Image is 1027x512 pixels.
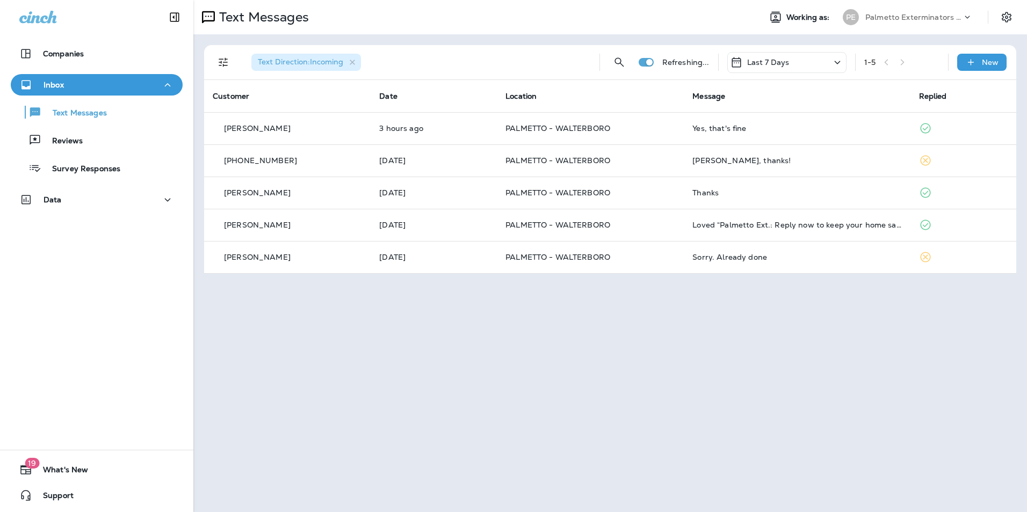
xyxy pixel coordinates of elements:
[224,124,291,133] p: [PERSON_NAME]
[41,136,83,147] p: Reviews
[11,157,183,179] button: Survey Responses
[505,123,610,133] span: PALMETTO - WALTERBORO
[692,91,725,101] span: Message
[251,54,361,71] div: Text Direction:Incoming
[25,458,39,469] span: 19
[42,108,107,119] p: Text Messages
[160,6,190,28] button: Collapse Sidebar
[258,57,343,67] span: Text Direction : Incoming
[864,58,876,67] div: 1 - 5
[692,188,901,197] div: Thanks
[11,74,183,96] button: Inbox
[379,253,488,261] p: Oct 2, 2025 08:41 AM
[215,9,309,25] p: Text Messages
[379,221,488,229] p: Oct 5, 2025 03:25 PM
[692,156,901,165] div: Gotcha, thanks!
[692,221,901,229] div: Loved “Palmetto Ext.: Reply now to keep your home safe from pests with Quarterly Pest Control! Ta...
[32,491,74,504] span: Support
[224,253,291,261] p: [PERSON_NAME]
[224,156,297,165] p: [PHONE_NUMBER]
[11,485,183,506] button: Support
[213,52,234,73] button: Filters
[505,91,537,101] span: Location
[505,252,610,262] span: PALMETTO - WALTERBORO
[997,8,1016,27] button: Settings
[505,220,610,230] span: PALMETTO - WALTERBORO
[44,195,62,204] p: Data
[11,459,183,480] button: 19What's New
[505,156,610,165] span: PALMETTO - WALTERBORO
[224,221,291,229] p: [PERSON_NAME]
[11,101,183,123] button: Text Messages
[11,43,183,64] button: Companies
[843,9,859,25] div: PE
[224,188,291,197] p: [PERSON_NAME]
[11,129,183,151] button: Reviews
[692,253,901,261] div: Sorry. Already done
[662,58,710,67] p: Refreshing...
[786,13,832,22] span: Working as:
[32,465,88,478] span: What's New
[505,188,610,198] span: PALMETTO - WALTERBORO
[41,164,120,174] p: Survey Responses
[379,156,488,165] p: Oct 7, 2025 03:58 PM
[692,124,901,133] div: Yes, that's fine
[609,52,630,73] button: Search Messages
[747,58,790,67] p: Last 7 Days
[865,13,962,21] p: Palmetto Exterminators LLC
[379,124,488,133] p: Oct 9, 2025 10:24 AM
[982,58,999,67] p: New
[213,91,249,101] span: Customer
[11,189,183,210] button: Data
[379,91,397,101] span: Date
[919,91,947,101] span: Replied
[43,49,84,58] p: Companies
[379,188,488,197] p: Oct 7, 2025 03:53 PM
[44,81,64,89] p: Inbox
